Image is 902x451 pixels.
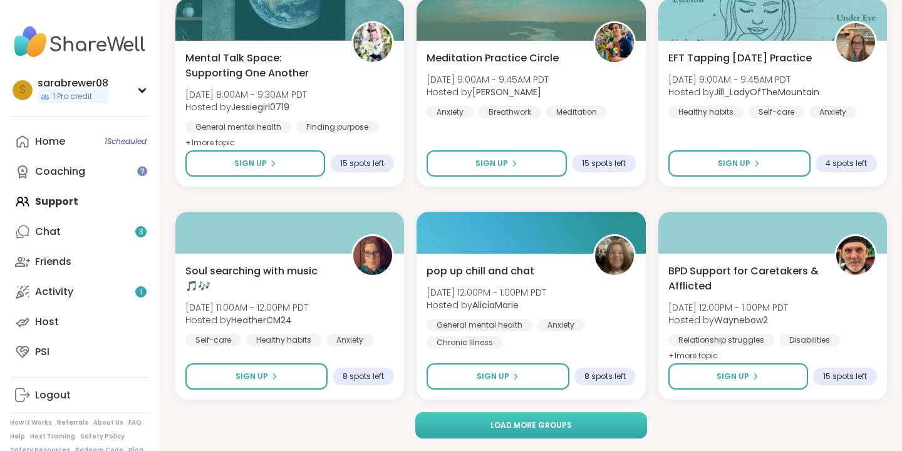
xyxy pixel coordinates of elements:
[479,106,541,118] div: Breathwork
[668,73,819,86] span: [DATE] 9:00AM - 9:45AM PDT
[35,345,49,359] div: PSI
[185,150,325,177] button: Sign Up
[140,287,142,298] span: 1
[137,166,147,176] iframe: Spotlight
[779,334,840,346] div: Disabilities
[668,301,788,314] span: [DATE] 12:00PM - 1:00PM PDT
[353,23,392,62] img: Jessiegirl0719
[714,86,819,98] b: Jill_LadyOfTheMountain
[668,106,744,118] div: Healthy habits
[668,264,821,294] span: BPD Support for Caretakers & Afflicted
[714,314,768,326] b: Waynebow2
[128,418,142,427] a: FAQ
[231,314,292,326] b: HeatherCM24
[749,106,804,118] div: Self-care
[53,91,92,102] span: 1 Pro credit
[427,73,549,86] span: [DATE] 9:00AM - 9:45AM PDT
[427,86,549,98] span: Hosted by
[35,285,73,299] div: Activity
[668,51,812,66] span: EFT Tapping [DATE] Practice
[10,127,150,157] a: Home1Scheduled
[477,371,509,382] span: Sign Up
[10,20,150,64] img: ShareWell Nav Logo
[185,264,338,294] span: Soul searching with music 🎵🎶
[584,371,626,381] span: 8 spots left
[717,371,749,382] span: Sign Up
[668,150,811,177] button: Sign Up
[668,314,788,326] span: Hosted by
[35,225,61,239] div: Chat
[427,150,566,177] button: Sign Up
[10,277,150,307] a: Activity1
[472,86,541,98] b: [PERSON_NAME]
[10,157,150,187] a: Coaching
[836,23,875,62] img: Jill_LadyOfTheMountain
[231,101,289,113] b: Jessiegirl0719
[427,264,534,279] span: pop up chill and chat
[427,319,532,331] div: General mental health
[546,106,607,118] div: Meditation
[326,334,373,346] div: Anxiety
[537,319,584,331] div: Anxiety
[472,299,519,311] b: AliciaMarie
[185,314,308,326] span: Hosted by
[490,420,572,431] span: Load more groups
[595,23,634,62] img: Nicholas
[10,337,150,367] a: PSI
[185,301,308,314] span: [DATE] 11:00AM - 12:00PM PDT
[668,363,808,390] button: Sign Up
[353,236,392,275] img: HeatherCM24
[427,51,559,66] span: Meditation Practice Circle
[718,158,750,169] span: Sign Up
[10,432,25,441] a: Help
[10,247,150,277] a: Friends
[582,158,626,168] span: 15 spots left
[475,158,508,169] span: Sign Up
[836,236,875,275] img: Waynebow2
[35,315,59,329] div: Host
[343,371,384,381] span: 8 spots left
[10,307,150,337] a: Host
[427,106,474,118] div: Anxiety
[10,418,52,427] a: How It Works
[427,286,546,299] span: [DATE] 12:00PM - 1:00PM PDT
[246,334,321,346] div: Healthy habits
[185,88,307,101] span: [DATE] 8:00AM - 9:30AM PDT
[668,334,774,346] div: Relationship struggles
[427,299,546,311] span: Hosted by
[35,135,65,148] div: Home
[19,82,26,98] span: s
[185,101,307,113] span: Hosted by
[105,137,147,147] span: 1 Scheduled
[668,86,819,98] span: Hosted by
[823,371,867,381] span: 15 spots left
[427,363,569,390] button: Sign Up
[57,418,88,427] a: Referrals
[415,412,648,438] button: Load more groups
[185,363,328,390] button: Sign Up
[35,255,71,269] div: Friends
[30,432,75,441] a: Host Training
[595,236,634,275] img: AliciaMarie
[139,227,143,237] span: 3
[185,121,291,133] div: General mental health
[340,158,384,168] span: 15 spots left
[93,418,123,427] a: About Us
[80,432,125,441] a: Safety Policy
[296,121,378,133] div: Finding purpose
[809,106,856,118] div: Anxiety
[826,158,867,168] span: 4 spots left
[185,51,338,81] span: Mental Talk Space: Supporting One Another
[35,165,85,179] div: Coaching
[10,217,150,247] a: Chat3
[35,388,71,402] div: Logout
[10,380,150,410] a: Logout
[427,336,503,349] div: Chronic Illness
[234,158,267,169] span: Sign Up
[185,334,241,346] div: Self-care
[236,371,268,382] span: Sign Up
[38,76,108,90] div: sarabrewer08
